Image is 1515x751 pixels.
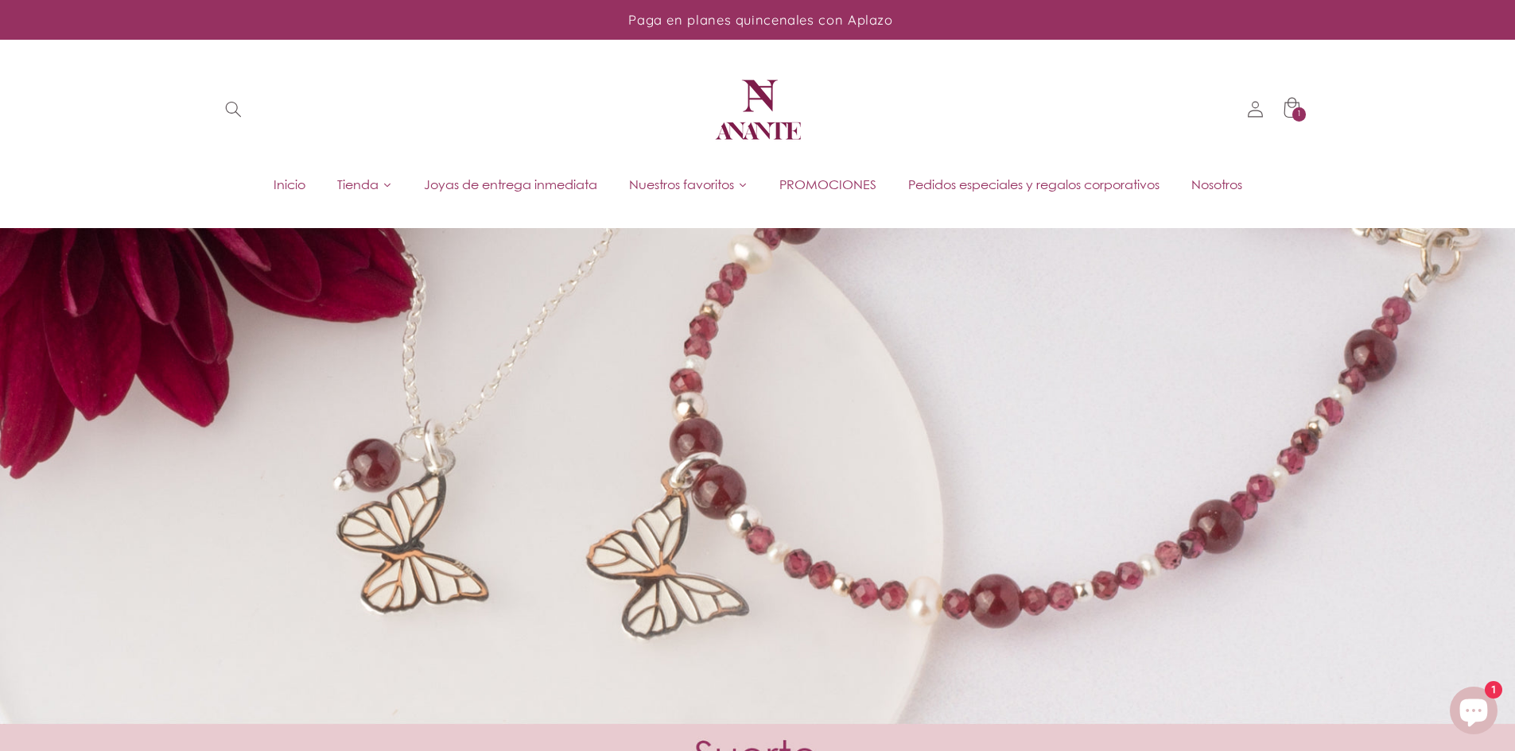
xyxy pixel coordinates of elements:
[779,176,876,193] span: PROMOCIONES
[629,176,734,193] span: Nuestros favoritos
[892,172,1175,196] a: Pedidos especiales y regalos corporativos
[1191,176,1242,193] span: Nosotros
[321,172,408,196] a: Tienda
[1175,172,1258,196] a: Nosotros
[710,62,806,157] img: Anante Joyería | Diseño mexicano
[337,176,379,193] span: Tienda
[763,172,892,196] a: PROMOCIONES
[908,176,1160,193] span: Pedidos especiales y regalos corporativos
[1297,107,1302,122] span: 1
[408,172,613,196] a: Joyas de entrega inmediata
[613,172,763,196] a: Nuestros favoritos
[424,176,597,193] span: Joyas de entrega inmediata
[704,56,812,164] a: Anante Joyería | Diseño mexicano
[274,176,305,193] span: Inicio
[1445,687,1502,738] inbox-online-store-chat: Chat de la tienda online Shopify
[258,172,321,196] a: Inicio
[628,11,892,28] span: Paga en planes quincenales con Aplazo
[215,91,251,128] summary: Búsqueda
